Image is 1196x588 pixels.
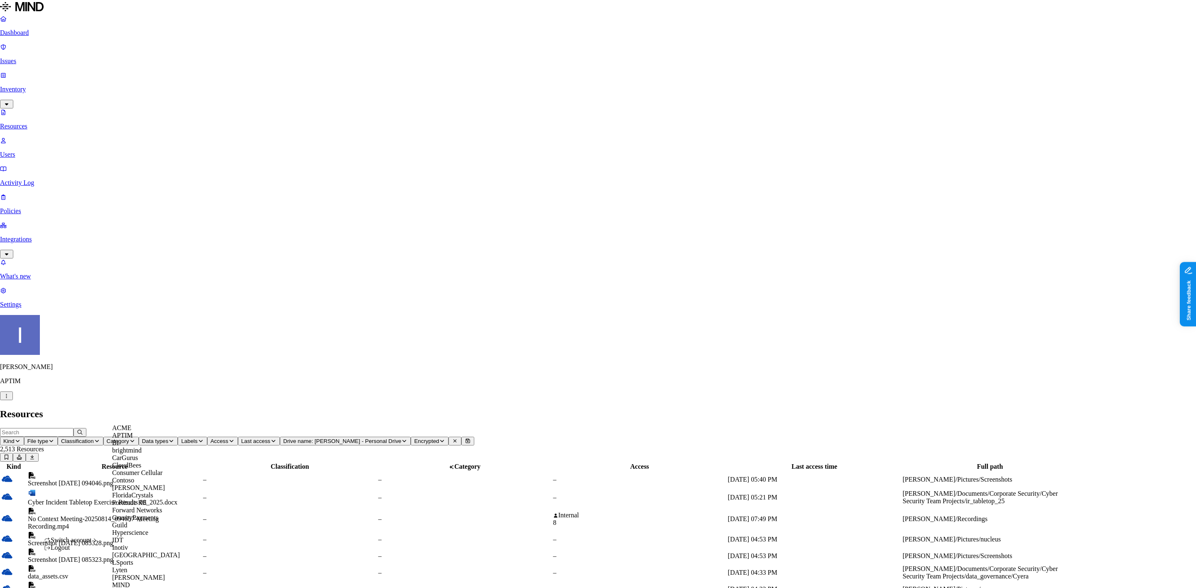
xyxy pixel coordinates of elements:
[112,522,127,529] span: Guild
[112,536,123,544] span: IDT
[112,492,153,499] span: FloridaCrystals
[112,477,134,484] span: Contoso
[112,551,180,558] span: [GEOGRAPHIC_DATA]
[112,484,165,491] span: [PERSON_NAME]
[112,424,131,431] span: ACME
[112,544,128,551] span: Inotiv
[112,514,158,521] span: GravityPayments
[112,462,141,469] span: CloudBees
[112,469,162,476] span: Consumer Cellular
[112,507,162,514] span: Forward Networks
[51,536,91,544] span: Switch account
[112,447,142,454] span: brightmind
[112,566,127,573] span: Lyten
[44,544,98,551] div: Logout
[112,454,138,461] span: CarGurus
[112,439,119,446] span: BI
[112,529,148,536] span: Hyperscience
[112,559,133,566] span: LSports
[112,574,165,581] span: [PERSON_NAME]
[112,499,147,506] span: Fortitude RE
[112,432,133,439] span: APTIM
